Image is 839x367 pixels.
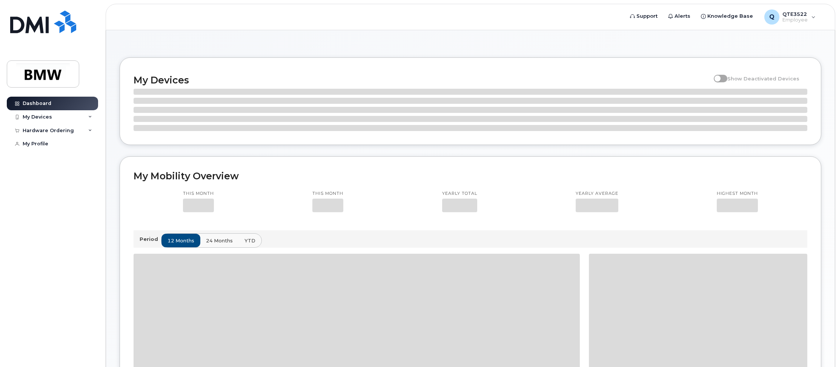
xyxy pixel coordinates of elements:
p: Yearly total [442,191,477,197]
p: Period [140,236,161,243]
span: Show Deactivated Devices [727,76,799,82]
span: 24 months [206,237,233,244]
p: Yearly average [576,191,618,197]
span: YTD [244,237,255,244]
h2: My Mobility Overview [134,170,807,182]
h2: My Devices [134,74,710,86]
input: Show Deactivated Devices [714,71,720,77]
p: This month [183,191,214,197]
p: This month [312,191,343,197]
p: Highest month [717,191,758,197]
